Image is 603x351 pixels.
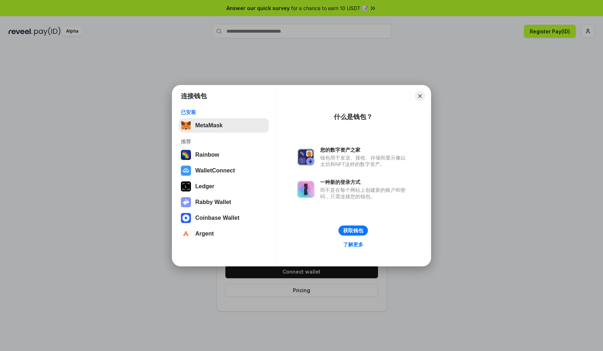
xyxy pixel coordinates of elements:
[181,166,191,176] img: svg+xml,%3Csvg%20width%3D%2228%22%20height%3D%2228%22%20viewBox%3D%220%200%2028%2028%22%20fill%3D...
[181,197,191,207] img: svg+xml,%3Csvg%20xmlns%3D%22http%3A%2F%2Fwww.w3.org%2F2000%2Fsvg%22%20fill%3D%22none%22%20viewBox...
[343,241,363,248] div: 了解更多
[334,113,373,121] div: 什么是钱包？
[320,179,409,185] div: 一种新的登录方式
[181,229,191,239] img: svg+xml,%3Csvg%20width%3D%2228%22%20height%3D%2228%22%20viewBox%3D%220%200%2028%2028%22%20fill%3D...
[179,195,269,209] button: Rabby Wallet
[181,120,191,131] img: svg+xml,%3Csvg%20fill%3D%22none%22%20height%3D%2233%22%20viewBox%3D%220%200%2035%2033%22%20width%...
[179,227,269,241] button: Argent
[179,118,269,133] button: MetaMask
[179,211,269,225] button: Coinbase Wallet
[415,91,425,101] button: Close
[320,147,409,153] div: 您的数字资产之家
[320,187,409,200] div: 而不是在每个网站上创建新的账户和密码，只需连接您的钱包。
[195,215,239,221] div: Coinbase Wallet
[181,109,267,115] div: 已安装
[179,179,269,194] button: Ledger
[181,181,191,191] img: svg+xml,%3Csvg%20xmlns%3D%22http%3A%2F%2Fwww.w3.org%2F2000%2Fsvg%22%20width%3D%2228%22%20height%3...
[195,122,223,129] div: MetaMask
[181,138,267,145] div: 推荐
[195,167,235,174] div: WalletConnect
[181,92,207,100] h1: 连接钱包
[179,148,269,162] button: Rainbow
[343,227,363,234] div: 获取钱包
[195,231,214,237] div: Argent
[181,150,191,160] img: svg+xml,%3Csvg%20width%3D%22120%22%20height%3D%22120%22%20viewBox%3D%220%200%20120%20120%22%20fil...
[179,163,269,178] button: WalletConnect
[338,226,368,236] button: 获取钱包
[195,152,219,158] div: Rainbow
[320,155,409,167] div: 钱包用于发送、接收、存储和显示像以太坊和NFT这样的数字资产。
[339,240,368,249] a: 了解更多
[297,181,314,198] img: svg+xml,%3Csvg%20xmlns%3D%22http%3A%2F%2Fwww.w3.org%2F2000%2Fsvg%22%20fill%3D%22none%22%20viewBox...
[297,148,314,166] img: svg+xml,%3Csvg%20xmlns%3D%22http%3A%2F%2Fwww.w3.org%2F2000%2Fsvg%22%20fill%3D%22none%22%20viewBox...
[181,213,191,223] img: svg+xml,%3Csvg%20width%3D%2228%22%20height%3D%2228%22%20viewBox%3D%220%200%2028%2028%22%20fill%3D...
[195,183,214,190] div: Ledger
[195,199,231,205] div: Rabby Wallet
